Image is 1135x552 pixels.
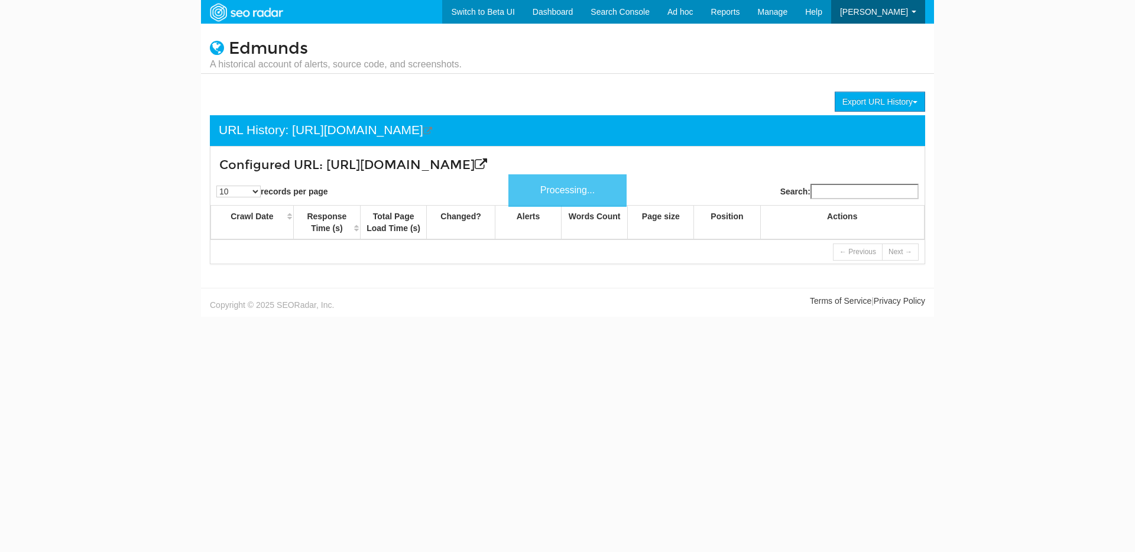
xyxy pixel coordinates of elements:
span: Search Console [591,7,650,17]
span: Help [805,7,822,17]
th: Page size: activate to sort column ascending [628,206,694,240]
a: Terms of Service [810,296,871,306]
img: SEORadar [205,2,287,23]
div: Processing... [508,174,627,207]
h3: Configured URL: [URL][DOMAIN_NAME] [219,158,797,172]
th: Words Count: activate to sort column ascending [562,206,628,240]
button: Export URL History [835,92,925,112]
th: Alerts: activate to sort column ascending [495,206,561,240]
th: Crawl Date: activate to sort column ascending [211,206,294,240]
th: Total Page Load Time (s): activate to sort column ascending [361,206,427,240]
th: Changed?: activate to sort column ascending [427,206,495,240]
span: Manage [758,7,788,17]
small: A historical account of alerts, source code, and screenshots. [210,58,462,71]
div: Copyright © 2025 SEORadar, Inc. [201,295,567,311]
select: records per page [216,186,261,197]
th: Position: activate to sort column ascending [694,206,760,240]
div: | [567,295,934,307]
a: ← Previous [833,243,883,261]
th: Response Time (s): activate to sort column ascending [293,206,360,240]
span: Reports [711,7,740,17]
label: records per page [216,186,328,197]
label: Search: [780,184,919,199]
input: Search: [810,184,919,199]
div: URL History: [URL][DOMAIN_NAME] [219,121,432,140]
span: [PERSON_NAME] [840,7,908,17]
a: Edmunds [229,38,308,59]
th: Actions: activate to sort column ascending [760,206,924,240]
a: Next → [882,243,919,261]
span: Ad hoc [667,7,693,17]
a: Privacy Policy [874,296,925,306]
